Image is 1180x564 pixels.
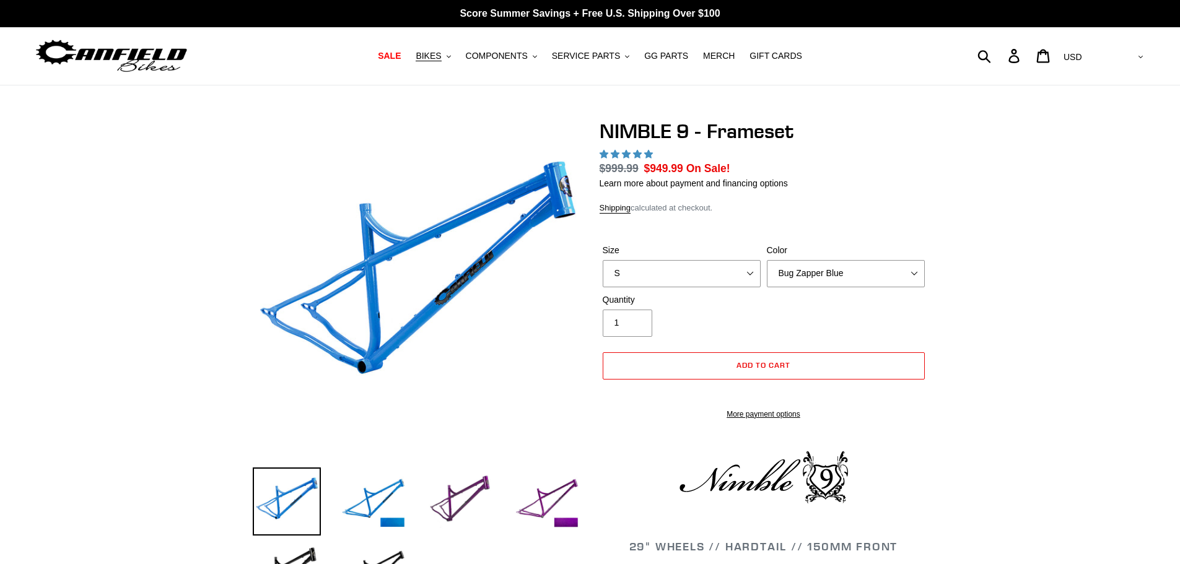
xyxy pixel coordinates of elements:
[34,37,189,76] img: Canfield Bikes
[600,202,928,214] div: calculated at checkout.
[600,149,655,159] span: 4.89 stars
[460,48,543,64] button: COMPONENTS
[767,244,925,257] label: Color
[984,42,1016,69] input: Search
[697,48,741,64] a: MERCH
[644,51,688,61] span: GG PARTS
[600,162,639,175] s: $999.99
[513,467,581,536] img: Load image into Gallery viewer, NIMBLE 9 - Frameset
[743,48,808,64] a: GIFT CARDS
[378,51,401,61] span: SALE
[603,293,761,306] label: Quantity
[750,51,802,61] span: GIFT CARDS
[409,48,457,64] button: BIKES
[603,352,925,380] button: Add to cart
[426,467,494,536] img: Load image into Gallery viewer, NIMBLE 9 - Frameset
[629,539,898,553] span: 29" WHEELS // HARDTAIL // 150MM FRONT
[339,467,408,536] img: Load image into Gallery viewer, NIMBLE 9 - Frameset
[600,119,928,143] h1: NIMBLE 9 - Frameset
[600,178,788,188] a: Learn more about payment and financing options
[644,162,683,175] span: $949.99
[603,409,925,420] a: More payment options
[466,51,528,61] span: COMPONENTS
[703,51,735,61] span: MERCH
[372,48,407,64] a: SALE
[552,51,620,61] span: SERVICE PARTS
[686,160,730,176] span: On Sale!
[546,48,636,64] button: SERVICE PARTS
[638,48,694,64] a: GG PARTS
[600,203,631,214] a: Shipping
[416,51,441,61] span: BIKES
[736,360,790,370] span: Add to cart
[603,244,761,257] label: Size
[253,467,321,536] img: Load image into Gallery viewer, NIMBLE 9 - Frameset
